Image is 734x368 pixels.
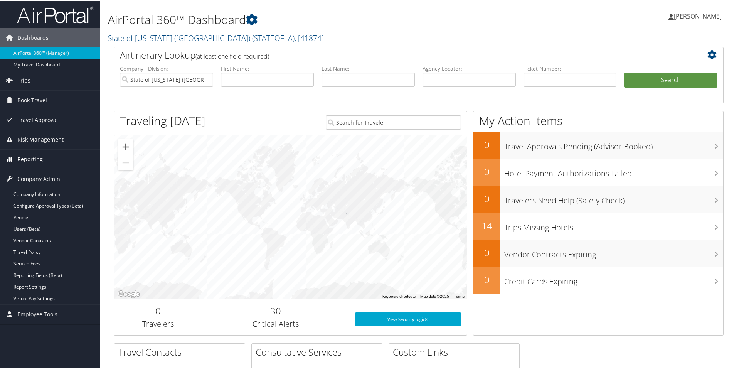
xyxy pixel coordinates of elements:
[108,11,522,27] h1: AirPortal 360™ Dashboard
[473,164,500,177] h2: 0
[17,110,58,129] span: Travel Approval
[116,289,141,299] a: Open this area in Google Maps (opens a new window)
[473,158,723,185] a: 0Hotel Payment Authorizations Failed
[393,345,519,358] h2: Custom Links
[326,115,461,129] input: Search for Traveler
[120,318,197,329] h3: Travelers
[473,218,500,231] h2: 14
[116,289,141,299] img: Google
[473,212,723,239] a: 14Trips Missing Hotels
[420,294,449,298] span: Map data ©2025
[473,185,723,212] a: 0Travelers Need Help (Safety Check)
[473,191,500,204] h2: 0
[423,64,516,72] label: Agency Locator:
[17,27,49,47] span: Dashboards
[17,169,60,188] span: Company Admin
[17,70,30,89] span: Trips
[17,129,64,149] span: Risk Management
[252,32,295,42] span: ( STATEOFLA )
[118,138,133,154] button: Zoom in
[120,64,213,72] label: Company - Division:
[120,48,667,61] h2: Airtinerary Lookup
[221,64,314,72] label: First Name:
[504,164,723,178] h3: Hotel Payment Authorizations Failed
[473,245,500,258] h2: 0
[473,266,723,293] a: 0Credit Cards Expiring
[504,218,723,232] h3: Trips Missing Hotels
[504,191,723,205] h3: Travelers Need Help (Safety Check)
[322,64,415,72] label: Last Name:
[208,318,343,329] h3: Critical Alerts
[473,137,500,150] h2: 0
[17,90,47,109] span: Book Travel
[108,32,324,42] a: State of [US_STATE] ([GEOGRAPHIC_DATA])
[674,11,722,20] span: [PERSON_NAME]
[120,304,197,317] h2: 0
[17,304,57,323] span: Employee Tools
[17,149,43,168] span: Reporting
[208,304,343,317] h2: 30
[473,272,500,285] h2: 0
[473,131,723,158] a: 0Travel Approvals Pending (Advisor Booked)
[624,72,717,87] button: Search
[120,112,205,128] h1: Traveling [DATE]
[504,137,723,151] h3: Travel Approvals Pending (Advisor Booked)
[355,312,461,326] a: View SecurityLogic®
[504,245,723,259] h3: Vendor Contracts Expiring
[382,293,416,299] button: Keyboard shortcuts
[668,4,729,27] a: [PERSON_NAME]
[195,51,269,60] span: (at least one field required)
[118,154,133,170] button: Zoom out
[504,272,723,286] h3: Credit Cards Expiring
[256,345,382,358] h2: Consultative Services
[473,112,723,128] h1: My Action Items
[473,239,723,266] a: 0Vendor Contracts Expiring
[454,294,465,298] a: Terms (opens in new tab)
[295,32,324,42] span: , [ 41874 ]
[17,5,94,23] img: airportal-logo.png
[524,64,617,72] label: Ticket Number:
[118,345,245,358] h2: Travel Contacts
